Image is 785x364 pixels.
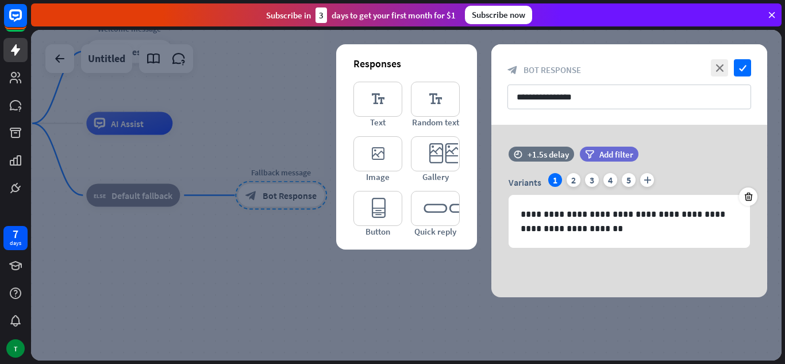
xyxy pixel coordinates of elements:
[585,173,599,187] div: 3
[13,229,18,239] div: 7
[585,150,594,159] i: filter
[315,7,327,23] div: 3
[514,150,522,158] i: time
[567,173,580,187] div: 2
[603,173,617,187] div: 4
[509,177,541,188] span: Variants
[524,64,581,75] span: Bot Response
[548,173,562,187] div: 1
[622,173,636,187] div: 5
[6,339,25,358] div: T
[711,59,728,76] i: close
[266,7,456,23] div: Subscribe in days to get your first month for $1
[640,173,654,187] i: plus
[10,239,21,247] div: days
[9,5,44,39] button: Open LiveChat chat widget
[465,6,532,24] div: Subscribe now
[734,59,751,76] i: check
[599,149,633,160] span: Add filter
[528,149,569,160] div: +1.5s delay
[507,65,518,75] i: block_bot_response
[3,226,28,250] a: 7 days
